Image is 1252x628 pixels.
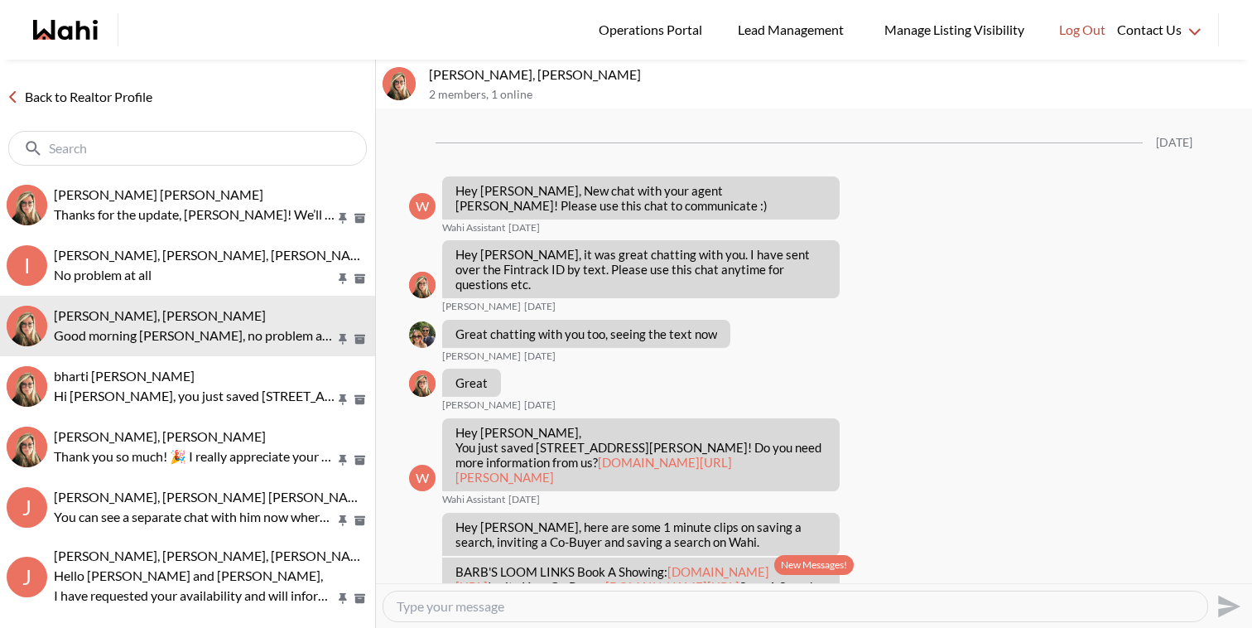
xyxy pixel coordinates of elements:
[508,493,540,506] time: 2024-09-13T16:57:01.327Z
[351,393,368,407] button: Archive
[7,185,47,225] img: K
[508,221,540,234] time: 2024-09-13T16:08:25.015Z
[7,366,47,407] div: bharti goyal, Barbara
[7,366,47,407] img: b
[409,272,436,298] div: Barbara Funt
[455,564,826,609] p: BARB'S LOOM LINKS Book A Showing: Invite Your Co-Buyer: Save A Search:
[397,598,1194,615] textarea: Type your message
[54,247,483,263] span: [PERSON_NAME], [PERSON_NAME], [PERSON_NAME], [PERSON_NAME]
[351,453,368,467] button: Archive
[54,386,335,406] p: Hi [PERSON_NAME], you just saved [STREET_ADDRESS]. Would you like to book a showing or receive mo...
[383,67,416,100] div: Sean Andrade, Barb
[7,487,47,528] div: J
[409,465,436,491] div: W
[455,455,732,485] a: [DOMAIN_NAME][URL][PERSON_NAME]
[54,186,263,202] span: [PERSON_NAME] [PERSON_NAME]
[7,245,47,286] div: I
[54,368,195,384] span: bharti [PERSON_NAME]
[409,272,436,298] img: B
[774,555,854,575] button: New Messages!
[442,221,505,234] span: Wahi Assistant
[54,447,335,466] p: Thank you so much! 🎉 I really appreciate your help and effort! Enjoy your time away, and I’ll rea...
[54,586,335,606] p: I have requested your availability and will inform you here once it is confirmed. Thanks.
[335,453,350,467] button: Pin
[409,193,436,220] div: W
[605,579,739,594] a: [DOMAIN_NAME][URL]
[335,332,350,346] button: Pin
[429,66,1245,83] p: [PERSON_NAME], [PERSON_NAME]
[335,393,350,407] button: Pin
[54,507,335,527] p: You can see a separate chat with him now where he will confirm and you can reach him.
[383,67,416,100] img: S
[351,211,368,225] button: Archive
[442,300,521,313] span: [PERSON_NAME]
[442,493,505,506] span: Wahi Assistant
[879,19,1029,41] span: Manage Listing Visibility
[1208,587,1245,625] button: Send
[54,548,483,563] span: [PERSON_NAME], [PERSON_NAME], [PERSON_NAME], [PERSON_NAME]
[7,557,47,597] div: J
[455,425,826,485] p: Hey [PERSON_NAME], You just saved [STREET_ADDRESS][PERSON_NAME]! Do you need more information fro...
[524,300,556,313] time: 2024-09-13T16:13:35.630Z
[54,307,266,323] span: [PERSON_NAME], [PERSON_NAME]
[49,140,330,157] input: Search
[335,514,350,528] button: Pin
[455,519,826,549] p: Hey [PERSON_NAME], here are some 1 minute clips on saving a search, inviting a Co-Buyer and savin...
[409,370,436,397] img: B
[455,247,826,292] p: Hey [PERSON_NAME], it was great chatting with you. I have sent over the Fintrack ID by text. Plea...
[524,399,556,412] time: 2024-09-13T16:16:09.901Z
[7,185,47,225] div: Krysten Sousa, Barbara
[599,19,708,41] span: Operations Portal
[524,350,556,363] time: 2024-09-13T16:15:57.970Z
[54,428,266,444] span: [PERSON_NAME], [PERSON_NAME]
[738,19,850,41] span: Lead Management
[409,321,436,348] img: S
[442,350,521,363] span: [PERSON_NAME]
[54,566,335,586] p: Hello [PERSON_NAME] and [PERSON_NAME],
[429,88,1245,102] p: 2 members , 1 online
[7,306,47,346] img: S
[335,211,350,225] button: Pin
[442,399,521,412] span: [PERSON_NAME]
[335,592,350,606] button: Pin
[54,489,372,505] span: [PERSON_NAME], [PERSON_NAME] [PERSON_NAME]
[54,205,335,225] p: Thanks for the update, [PERSON_NAME]! We’ll definitely let you know as soon as the listing is upd...
[351,332,368,346] button: Archive
[455,183,826,213] p: Hey [PERSON_NAME], New chat with your agent [PERSON_NAME]! Please use this chat to communicate :)
[54,265,335,285] p: No problem at all
[455,564,769,594] a: [DOMAIN_NAME][URL]
[409,321,436,348] div: Sean Andrade
[1156,136,1192,150] div: [DATE]
[7,306,47,346] div: Sean Andrade, Barb
[54,326,335,345] p: Good morning [PERSON_NAME], no problem at all, and thank you for keeping us in the loop! If you’r...
[33,20,98,40] a: Wahi homepage
[351,592,368,606] button: Archive
[335,272,350,286] button: Pin
[7,427,47,467] div: Volodymyr Vozniak, Barb
[409,370,436,397] div: Barbara Funt
[455,326,717,341] p: Great chatting with you too, seeing the text now
[351,272,368,286] button: Archive
[1059,19,1105,41] span: Log Out
[351,514,368,528] button: Archive
[7,427,47,467] img: V
[455,375,488,390] p: Great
